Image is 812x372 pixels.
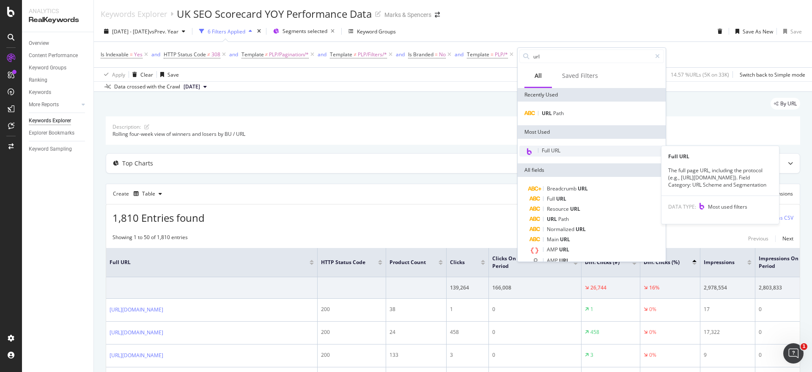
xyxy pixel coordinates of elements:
[535,72,542,80] div: All
[518,163,666,177] div: All fields
[29,100,59,109] div: More Reports
[207,51,210,58] span: ≠
[29,51,78,60] div: Content Performance
[704,351,752,359] div: 9
[547,236,560,243] span: Main
[649,284,659,292] div: 16%
[318,51,326,58] div: and
[704,306,752,313] div: 17
[780,101,797,106] span: By URL
[771,98,800,110] div: legacy label
[547,226,576,233] span: Normalized
[122,159,153,168] div: Top Charts
[668,203,696,210] span: DATA TYPE:
[318,50,326,58] button: and
[556,195,566,202] span: URL
[130,187,165,201] button: Table
[229,50,238,58] button: and
[450,259,468,266] span: Clicks
[559,257,569,264] span: URL
[532,50,651,63] input: Search by field name
[269,49,309,61] span: PLP/Pagination/*
[559,246,569,253] span: URL
[142,191,155,196] div: Table
[29,145,72,154] div: Keyword Sampling
[29,76,88,85] a: Ranking
[112,211,205,225] span: 1,810 Entries found
[590,328,599,336] div: 458
[590,351,593,359] div: 3
[211,49,220,61] span: 308
[547,205,570,212] span: Resource
[184,83,200,91] span: 2025 Aug. 16th
[112,130,793,138] div: Rolling four-week view of winners and losers by BU / URL
[321,328,382,336] div: 200
[743,28,773,35] div: Save As New
[408,51,433,58] span: Is Branded
[435,12,440,18] div: arrow-right-arrow-left
[671,71,729,78] div: 14.57 % URLs ( 5K on 33K )
[748,235,768,242] div: Previous
[110,351,163,360] a: [URL][DOMAIN_NAME]
[649,351,656,359] div: 0%
[330,51,352,58] span: Template
[495,49,508,61] span: PLP/*
[390,259,426,266] span: Product Count
[112,234,188,244] div: Showing 1 to 50 of 1,810 entries
[29,7,87,15] div: Analytics
[130,51,133,58] span: =
[29,88,51,97] div: Keywords
[177,7,372,21] div: UK SEO Scorecard YOY Performance Data
[180,82,210,92] button: [DATE]
[790,28,802,35] div: Save
[129,68,153,81] button: Clear
[492,328,578,336] div: 0
[740,71,805,78] div: Switch back to Simple mode
[518,88,666,102] div: Recently Used
[704,259,735,266] span: Impressions
[321,259,365,266] span: HTTP Status Code
[345,25,399,38] button: Keyword Groups
[562,72,598,80] div: Saved Filters
[390,351,443,359] div: 133
[553,110,564,117] span: Path
[455,51,464,58] div: and
[491,51,494,58] span: =
[450,306,485,313] div: 1
[439,49,446,61] span: No
[164,51,206,58] span: HTTP Status Code
[357,28,396,35] div: Keyword Groups
[29,51,88,60] a: Content Performance
[29,145,88,154] a: Keyword Sampling
[585,259,620,266] span: Diff. Clicks (#)
[29,76,47,85] div: Ranking
[644,259,680,266] span: Diff. Clicks (%)
[112,123,141,130] div: Description:
[590,284,606,292] div: 26,744
[801,343,807,350] span: 1
[113,187,165,201] div: Create
[167,71,179,78] div: Save
[29,116,71,125] div: Keywords Explorer
[354,51,357,58] span: ≠
[576,226,586,233] span: URL
[114,83,180,91] div: Data crossed with the Crawl
[492,351,578,359] div: 0
[450,328,485,336] div: 458
[547,215,558,223] span: URL
[101,25,189,38] button: [DATE] - [DATE]vsPrev. Year
[547,246,559,253] span: AMP
[661,153,779,160] div: Full URL
[101,51,129,58] span: Is Indexable
[101,9,167,19] a: Keywords Explorer
[649,306,656,313] div: 0%
[396,50,405,58] button: and
[29,63,88,72] a: Keyword Groups
[384,11,431,19] div: Marks & Spencers
[782,235,793,242] div: Next
[492,306,578,313] div: 0
[134,49,143,61] span: Yes
[29,129,88,138] a: Explorer Bookmarks
[110,306,163,314] a: [URL][DOMAIN_NAME]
